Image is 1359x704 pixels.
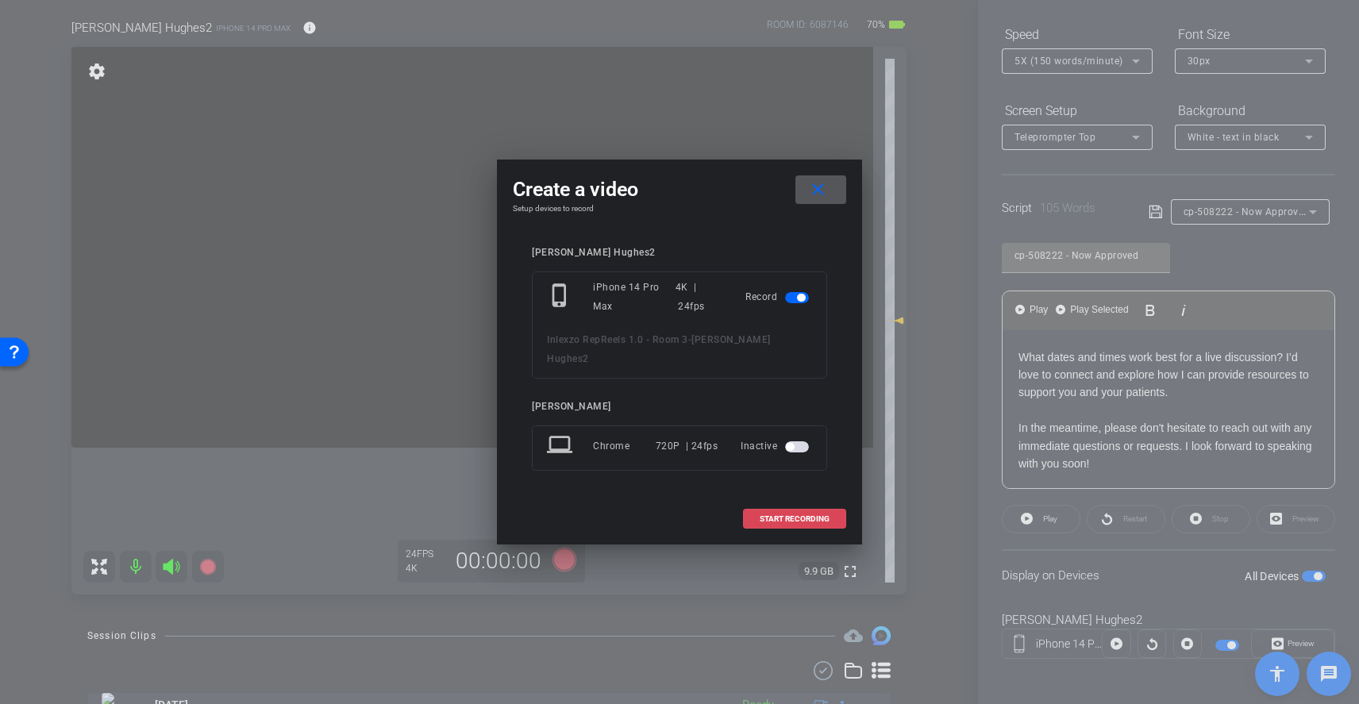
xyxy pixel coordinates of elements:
div: Create a video [513,175,846,204]
button: START RECORDING [743,509,846,529]
div: Chrome [593,432,656,460]
mat-icon: phone_iphone [547,283,576,311]
h4: Setup devices to record [513,204,846,214]
span: START RECORDING [760,515,830,523]
mat-icon: close [808,180,828,200]
div: Inactive [741,432,812,460]
div: 720P | 24fps [656,432,718,460]
div: [PERSON_NAME] [532,401,827,413]
mat-icon: laptop [547,432,576,460]
span: - [688,334,692,345]
div: 4K | 24fps [676,278,722,316]
span: Inlexzo RepReels 1.0 - Room 3 [547,334,688,345]
div: Record [745,278,812,316]
div: iPhone 14 Pro Max [593,278,676,316]
div: [PERSON_NAME] Hughes2 [532,247,827,259]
